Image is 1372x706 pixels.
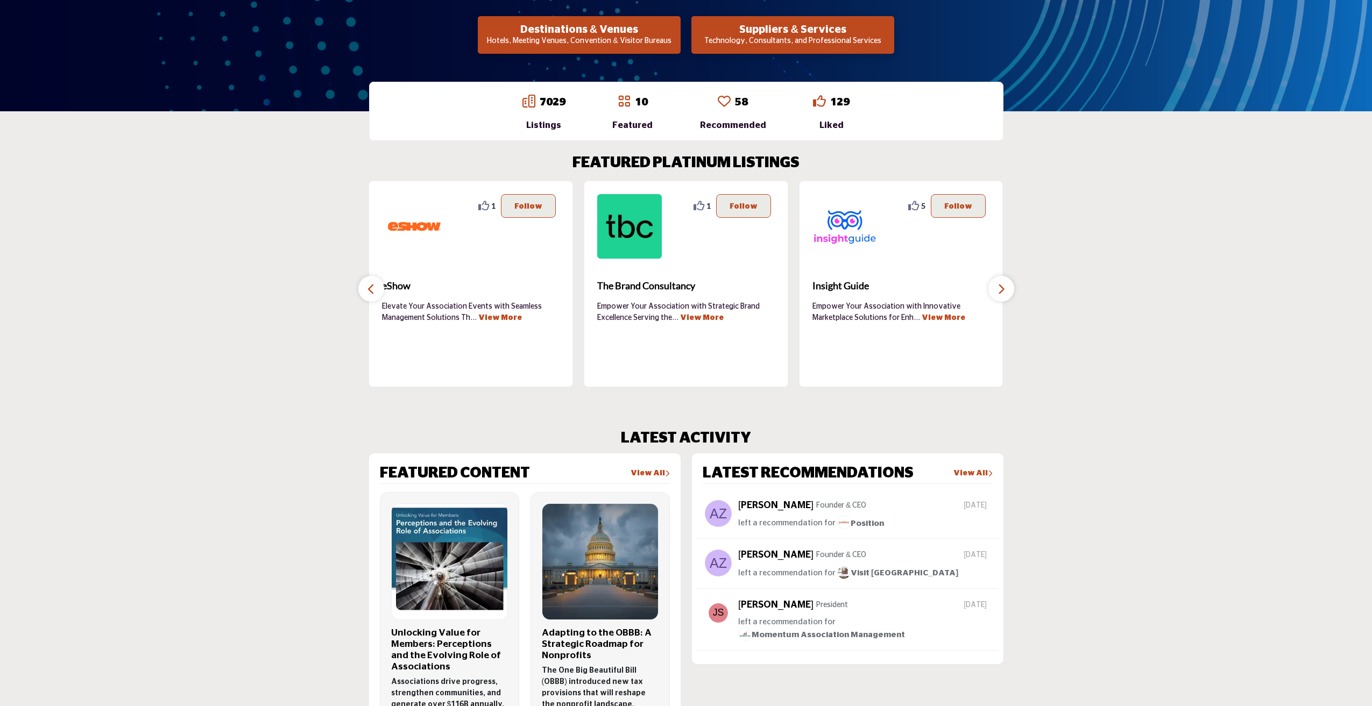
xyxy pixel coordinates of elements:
[931,194,986,218] button: Follow
[812,301,990,323] p: Empower Your Association with Innovative Marketplace Solutions for Enh
[380,465,530,483] h2: FEATURED CONTENT
[705,550,732,576] img: avtar-image
[635,97,648,108] a: 10
[672,314,678,322] span: ...
[695,36,891,47] p: Technology, Consultants, and Professional Services
[944,200,972,212] p: Follow
[738,519,836,527] span: left a recommendation for
[813,119,850,132] div: Liked
[718,95,731,110] a: Go to Recommended
[542,504,658,619] img: Logo of Aprio LLP, click to view details
[812,272,990,301] a: Insight Guide
[700,119,766,132] div: Recommended
[738,618,836,626] span: left a recommendation for
[514,200,542,212] p: Follow
[618,95,631,110] a: Go to Featured
[612,119,653,132] div: Featured
[837,519,884,527] span: Position
[730,200,758,212] p: Follow
[597,301,775,323] p: Empower Your Association with Strategic Brand Excellence Serving the
[922,314,965,322] a: View More
[816,500,866,511] p: Founder & CEO
[705,500,732,527] img: avtar-image
[830,97,850,108] a: 129
[572,154,800,173] h2: FEATURED PLATINUM LISTINGS
[382,279,560,293] span: eShow
[382,194,447,259] img: eShow
[735,97,748,108] a: 58
[621,430,751,448] h2: LATEST ACTIVITY
[813,95,826,108] i: Go to Liked
[738,631,905,639] span: Momentum Association Management
[812,279,990,293] span: Insight Guide
[478,16,681,54] button: Destinations & Venues Hotels, Meeting Venues, Convention & Visitor Bureaus
[478,314,522,322] a: View More
[812,194,877,259] img: Insight Guide
[703,465,914,483] h2: LATEST RECOMMENDATIONS
[964,600,990,611] span: [DATE]
[470,314,477,322] span: ...
[540,97,565,108] a: 7029
[837,567,958,580] a: imageVisit [GEOGRAPHIC_DATA]
[481,36,677,47] p: Hotels, Meeting Venues, Convention & Visitor Bureaus
[597,194,662,259] img: The Brand Consultancy
[914,314,920,322] span: ...
[391,627,508,673] h3: Unlocking Value for Members: Perceptions and the Evolving Role of Associations
[382,301,560,323] p: Elevate Your Association Events with Seamless Management Solutions Th
[964,550,990,561] span: [DATE]
[816,550,866,561] p: Founder & CEO
[680,314,724,322] a: View More
[837,569,958,577] span: Visit [GEOGRAPHIC_DATA]
[491,200,496,211] span: 1
[705,600,732,626] img: avtar-image
[631,468,670,479] a: View All
[597,272,775,301] a: The Brand Consultancy
[501,194,556,218] button: Follow
[738,629,905,642] a: imageMomentum Association Management
[738,550,814,561] h5: [PERSON_NAME]
[738,500,814,512] h5: [PERSON_NAME]
[392,504,507,619] img: Logo of 360 Live Media, click to view details
[716,194,771,218] button: Follow
[738,600,814,611] h5: [PERSON_NAME]
[695,23,891,36] h2: Suppliers & Services
[542,627,659,661] h3: Adapting to the OBBB: A Strategic Roadmap for Nonprofits
[706,200,711,211] span: 1
[738,627,752,641] img: image
[837,517,884,530] a: imagePosition
[816,600,848,611] p: President
[953,468,993,479] a: View All
[837,516,851,529] img: image
[837,566,851,579] img: image
[921,200,925,211] span: 5
[382,272,560,301] a: eShow
[522,119,565,132] div: Listings
[738,569,836,577] span: left a recommendation for
[691,16,894,54] button: Suppliers & Services Technology, Consultants, and Professional Services
[597,279,775,293] span: The Brand Consultancy
[481,23,677,36] h2: Destinations & Venues
[964,500,990,511] span: [DATE]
